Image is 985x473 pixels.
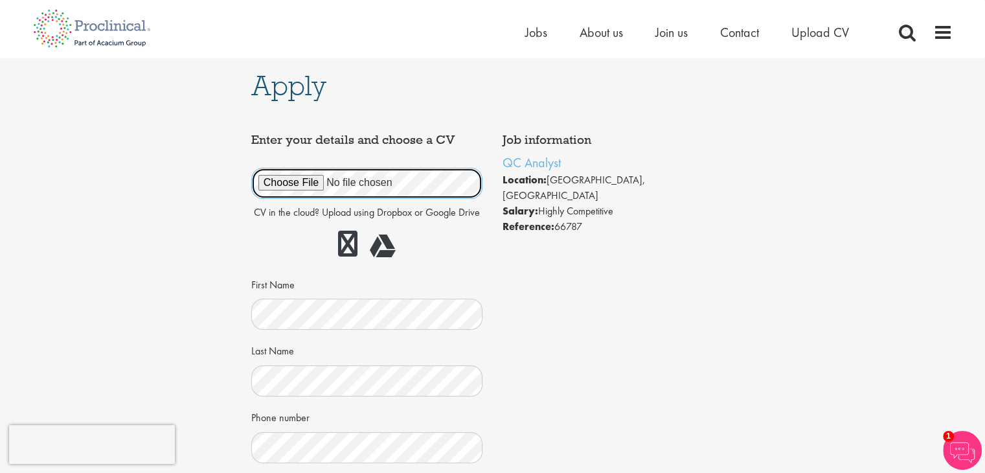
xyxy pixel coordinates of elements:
[251,68,326,103] span: Apply
[251,406,310,426] label: Phone number
[9,425,175,464] iframe: reCAPTCHA
[503,133,734,146] h4: Job information
[503,173,547,187] strong: Location:
[503,219,734,235] li: 66787
[503,204,538,218] strong: Salary:
[580,24,623,41] a: About us
[503,154,561,171] a: QC Analyst
[943,431,954,442] span: 1
[943,431,982,470] img: Chatbot
[791,24,849,41] a: Upload CV
[720,24,759,41] a: Contact
[251,205,483,220] p: CV in the cloud? Upload using Dropbox or Google Drive
[525,24,547,41] a: Jobs
[251,133,483,146] h4: Enter your details and choose a CV
[503,172,734,203] li: [GEOGRAPHIC_DATA], [GEOGRAPHIC_DATA]
[251,273,295,293] label: First Name
[251,340,294,359] label: Last Name
[503,203,734,219] li: Highly Competitive
[655,24,688,41] a: Join us
[503,220,554,233] strong: Reference:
